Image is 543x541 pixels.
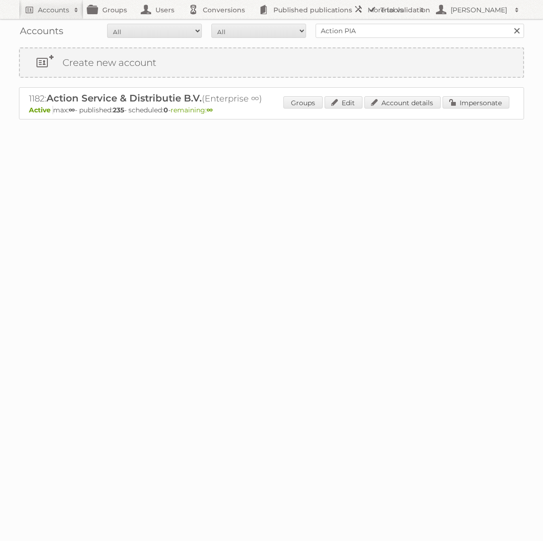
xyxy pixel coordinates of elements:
strong: 235 [113,106,124,114]
a: Impersonate [443,96,509,109]
h2: 1182: (Enterprise ∞) [29,92,361,105]
strong: ∞ [69,106,75,114]
h2: Accounts [38,5,69,15]
a: Edit [325,96,362,109]
a: Account details [364,96,441,109]
strong: ∞ [207,106,213,114]
span: Active [29,106,53,114]
h2: [PERSON_NAME] [448,5,510,15]
span: Action Service & Distributie B.V. [46,92,202,104]
p: max: - published: - scheduled: - [29,106,514,114]
a: Groups [283,96,323,109]
strong: 0 [163,106,168,114]
h2: More tools [368,5,415,15]
span: remaining: [171,106,213,114]
a: Create new account [20,48,523,77]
